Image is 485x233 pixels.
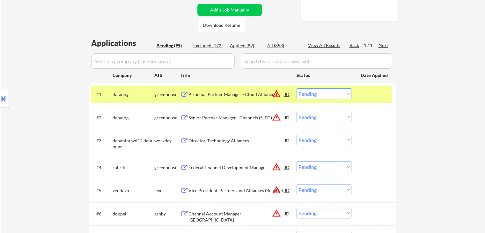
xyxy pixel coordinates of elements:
div: rubrik [113,164,154,171]
div: Pending (99) [157,42,188,49]
div: #5 [96,187,107,194]
button: warning_amber [272,185,281,194]
button: Add a Job Manually [197,4,262,16]
div: ATS [154,72,180,79]
div: greenhouse [154,115,180,121]
div: greenhouse [154,164,180,171]
div: doppel [113,211,154,217]
div: Vice President, Partners and Alliances (Remote) [188,187,285,194]
div: Channel Account Manager - [GEOGRAPHIC_DATA] [188,211,285,223]
div: dataminr.wd12.dataminr [113,138,154,150]
div: workday [154,138,180,144]
div: Next [378,42,389,49]
input: Search by company (case sensitive) [91,53,235,69]
div: lever [154,187,180,194]
div: vendavo [113,187,154,194]
div: datadog [113,91,154,98]
button: warning_amber [272,209,281,218]
div: Back [349,42,360,49]
input: Search by title (case sensitive) [241,53,392,69]
div: Applied (82) [230,42,262,49]
div: JD [284,112,290,123]
div: Federal Channel Development Manager [188,164,285,171]
div: JD [284,184,290,196]
div: JD [284,88,290,100]
div: Title [180,72,290,79]
button: warning_amber [272,113,281,122]
div: JD [284,135,290,146]
div: #4 [96,164,107,171]
div: Senior Partner Manager - Channels (SLED) [188,115,285,121]
div: 1 / 1 [364,42,378,49]
div: Principal Partner Manager - Cloud Alliances [188,91,285,98]
button: warning_amber [272,162,281,171]
div: Status [297,69,351,81]
button: warning_amber [272,89,281,98]
div: Applications [91,39,154,47]
div: greenhouse [154,91,180,98]
div: Director, Technology Alliances [188,138,285,144]
div: #6 [96,211,107,217]
div: All (353) [267,42,299,49]
div: View All Results [308,42,342,49]
div: Excluded (172) [193,42,225,49]
div: datadog [113,115,154,121]
div: Company [113,72,154,79]
div: Date Applied [361,72,389,79]
div: JD [284,208,290,219]
div: JD [284,162,290,173]
button: Download Resume [198,18,245,32]
div: ashby [154,211,180,217]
